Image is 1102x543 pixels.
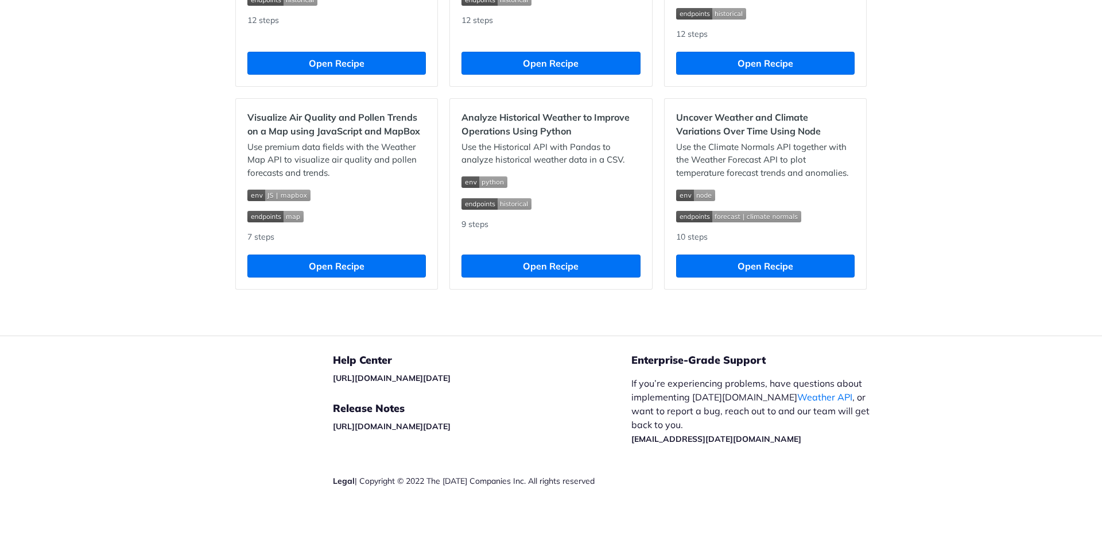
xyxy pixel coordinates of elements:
img: env [247,190,311,201]
span: Expand image [247,210,426,223]
a: [EMAIL_ADDRESS][DATE][DOMAIN_NAME] [631,434,801,444]
a: Legal [333,476,355,486]
h2: Visualize Air Quality and Pollen Trends on a Map using JavaScript and MapBox [247,110,426,138]
div: 7 steps [247,231,426,243]
div: 12 steps [676,28,855,40]
p: Use premium data fields with the Weather Map API to visualize air quality and pollen forecasts an... [247,141,426,180]
h5: Enterprise-Grade Support [631,353,900,367]
img: endpoint [461,198,531,210]
button: Open Recipe [676,52,855,75]
p: If you’re experiencing problems, have questions about implementing [DATE][DOMAIN_NAME] , or want ... [631,376,882,445]
span: Expand image [461,197,640,210]
p: Use the Climate Normals API together with the Weather Forecast API to plot temperature forecast t... [676,141,855,180]
button: Open Recipe [461,255,640,278]
img: endpoint [676,8,746,20]
img: env [461,176,507,188]
button: Open Recipe [676,255,855,278]
span: Expand image [461,175,640,188]
div: | Copyright © 2022 The [DATE] Companies Inc. All rights reserved [333,475,631,487]
span: Expand image [676,210,855,223]
h2: Analyze Historical Weather to Improve Operations Using Python [461,110,640,138]
div: 12 steps [461,14,640,40]
a: [URL][DOMAIN_NAME][DATE] [333,373,451,383]
h2: Uncover Weather and Climate Variations Over Time Using Node [676,110,855,138]
div: 9 steps [461,218,640,244]
a: Weather API [797,391,852,403]
div: 10 steps [676,231,855,243]
img: env [676,190,715,201]
span: Expand image [676,188,855,201]
h5: Help Center [333,353,631,367]
span: Expand image [676,6,855,20]
p: Use the Historical API with Pandas to analyze historical weather data in a CSV. [461,141,640,167]
img: endpoint [676,211,801,222]
div: 12 steps [247,14,426,40]
h5: Release Notes [333,402,631,415]
button: Open Recipe [247,255,426,278]
a: [URL][DOMAIN_NAME][DATE] [333,421,451,432]
img: endpoint [247,211,304,222]
button: Open Recipe [247,52,426,75]
button: Open Recipe [461,52,640,75]
span: Expand image [247,188,426,201]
